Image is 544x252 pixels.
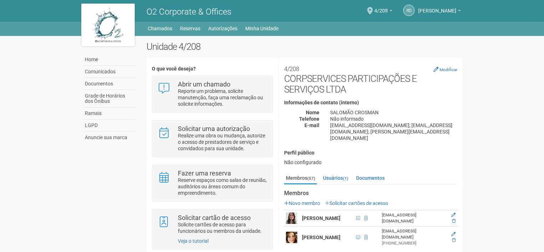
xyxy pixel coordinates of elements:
[440,67,457,72] small: Modificar
[418,9,461,15] a: [PERSON_NAME]
[83,66,136,78] a: Comunicados
[284,150,457,156] h4: Perfil público
[178,88,267,107] p: Reporte um problema, solicite manutenção, faça uma reclamação ou solicite informações.
[286,212,297,224] img: user.png
[325,116,463,122] div: Não informado
[284,63,457,95] h2: CORPSERVICES PARTICIPAÇÕES E SERVIÇOS LTDA
[284,173,317,184] a: Membros(57)
[178,132,267,152] p: Realize uma obra ou mudança, autorize o acesso de prestadores de serviço e convidados para sua un...
[343,176,348,181] small: (1)
[382,228,446,240] div: [EMAIL_ADDRESS][DOMAIN_NAME]
[306,110,319,115] strong: Nome
[451,232,456,237] a: Editar membro
[307,176,315,181] small: (57)
[83,107,136,120] a: Ramais
[284,100,457,105] h4: Informações de contato (interno)
[147,7,231,17] span: O2 Corporate & Offices
[208,23,237,33] a: Autorizações
[81,4,135,46] img: logo.jpg
[284,200,320,206] a: Novo membro
[325,109,463,116] div: SALOMÃO CROSMAN
[158,215,267,234] a: Solicitar cartão de acesso Solicite cartões de acesso para funcionários ou membros da unidade.
[178,238,209,244] a: Veja o tutorial
[284,159,457,166] div: Não configurado
[451,212,456,217] a: Editar membro
[178,125,250,132] strong: Solicitar uma autorização
[245,23,278,33] a: Minha Unidade
[83,78,136,90] a: Documentos
[321,173,350,183] a: Usuários(1)
[325,200,388,206] a: Solicitar cartões de acesso
[147,41,463,52] h2: Unidade 4/208
[83,54,136,66] a: Home
[452,238,456,243] a: Excluir membro
[304,122,319,128] strong: E-mail
[178,214,251,221] strong: Solicitar cartão de acesso
[178,80,230,88] strong: Abrir um chamado
[180,23,200,33] a: Reservas
[178,169,231,177] strong: Fazer uma reserva
[433,67,457,72] a: Modificar
[83,90,136,107] a: Grade de Horários dos Ônibus
[302,215,340,221] strong: [PERSON_NAME]
[178,177,267,196] p: Reserve espaços como salas de reunião, auditórios ou áreas comum do empreendimento.
[374,1,388,14] span: 4/208
[374,9,392,15] a: 4/208
[382,240,446,246] div: [PHONE_NUMBER]
[158,170,267,196] a: Fazer uma reserva Reserve espaços como salas de reunião, auditórios ou áreas comum do empreendime...
[354,173,386,183] a: Documentos
[382,212,446,224] div: [EMAIL_ADDRESS][DOMAIN_NAME]
[284,190,457,196] strong: Membros
[299,116,319,122] strong: Telefone
[152,66,273,72] h4: O que você deseja?
[286,232,297,243] img: user.png
[403,5,415,16] a: Rd
[83,120,136,132] a: LGPD
[83,132,136,143] a: Anuncie sua marca
[158,126,267,152] a: Solicitar uma autorização Realize uma obra ou mudança, autorize o acesso de prestadores de serviç...
[284,65,299,73] small: 4/208
[148,23,172,33] a: Chamados
[418,1,456,14] span: Ricardo da Rocha Marques Nunes
[325,122,463,141] div: [EMAIL_ADDRESS][DOMAIN_NAME]; [EMAIL_ADDRESS][DOMAIN_NAME]; [PERSON_NAME][EMAIL_ADDRESS][DOMAIN_N...
[302,235,340,240] strong: [PERSON_NAME]
[452,219,456,224] a: Excluir membro
[158,81,267,107] a: Abrir um chamado Reporte um problema, solicite manutenção, faça uma reclamação ou solicite inform...
[178,221,267,234] p: Solicite cartões de acesso para funcionários ou membros da unidade.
